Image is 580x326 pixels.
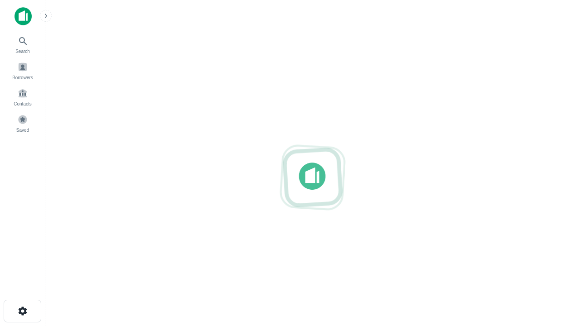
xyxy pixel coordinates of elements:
[14,7,32,25] img: capitalize-icon.png
[3,85,43,109] a: Contacts
[12,74,34,81] span: Borrowers
[14,100,32,107] span: Contacts
[535,225,580,268] iframe: Chat Widget
[3,32,43,57] a: Search
[3,58,43,83] a: Borrowers
[16,126,29,134] span: Saved
[15,48,30,55] span: Search
[3,111,43,135] a: Saved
